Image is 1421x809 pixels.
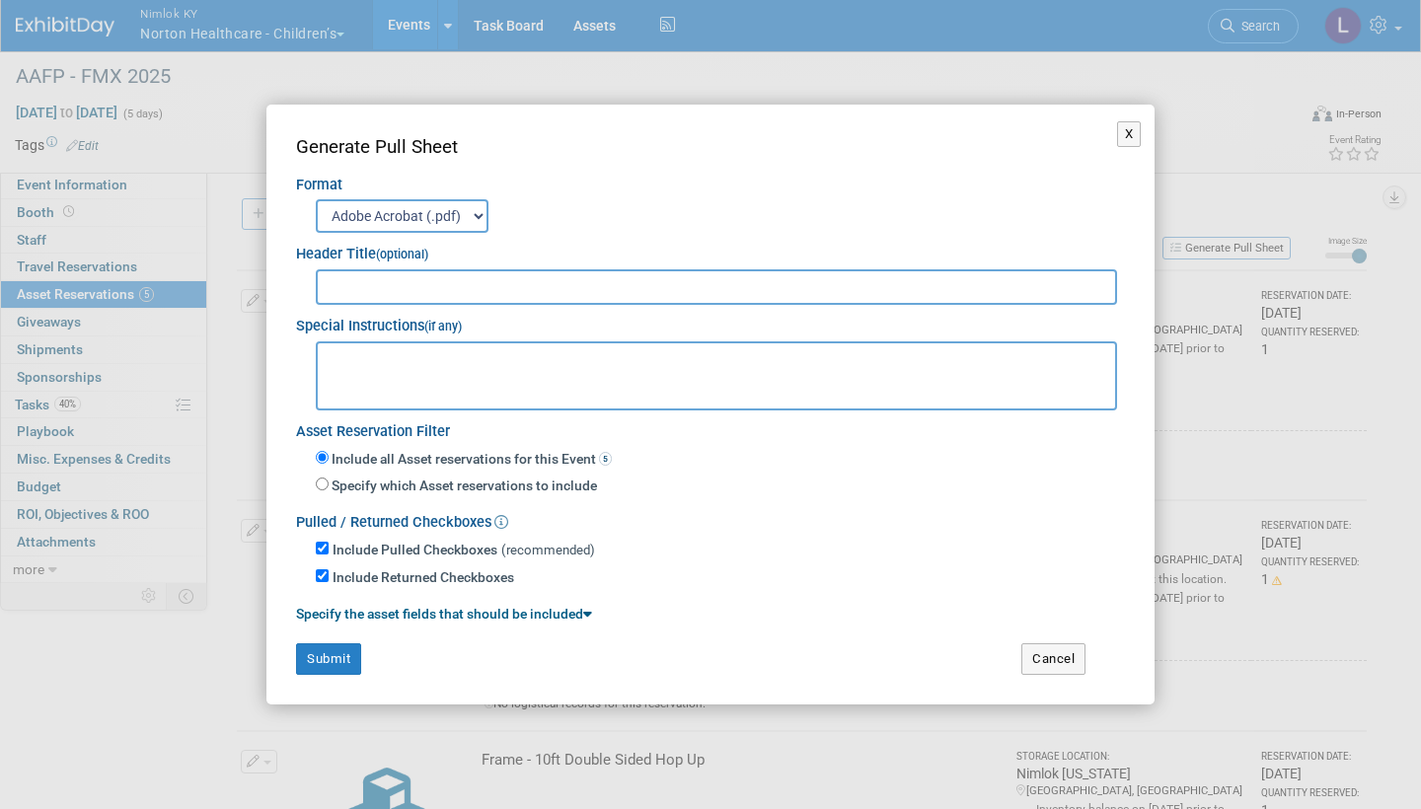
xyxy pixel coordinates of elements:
div: Header Title [296,233,1125,265]
div: Pulled / Returned Checkboxes [296,501,1125,534]
button: Cancel [1021,643,1085,675]
span: (recommended) [501,543,595,557]
div: Format [296,161,1125,196]
div: Asset Reservation Filter [296,410,1125,443]
a: Specify the asset fields that should be included [296,606,592,622]
div: Generate Pull Sheet [296,134,1125,161]
label: Include all Asset reservations for this Event [329,450,612,470]
button: X [1117,121,1142,147]
small: (if any) [424,320,462,333]
div: Special Instructions [296,305,1125,337]
label: Include Pulled Checkboxes [333,541,497,560]
label: Specify which Asset reservations to include [329,477,597,496]
label: Include Returned Checkboxes [333,568,514,588]
span: 5 [599,452,612,466]
small: (optional) [376,248,428,261]
button: Submit [296,643,361,675]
